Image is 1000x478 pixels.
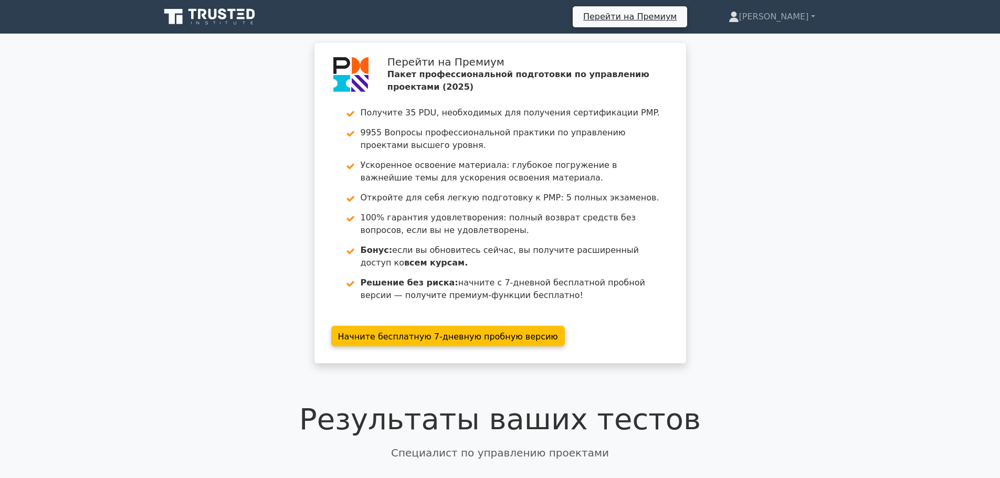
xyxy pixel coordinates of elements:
[331,326,565,346] a: Начните бесплатную 7-дневную пробную версию
[391,447,609,459] font: Специалист по управлению проектами
[703,6,840,27] a: [PERSON_NAME]
[739,12,809,22] font: [PERSON_NAME]
[299,402,701,436] font: Результаты ваших тестов
[583,12,677,22] font: Перейти на Премиум
[577,9,683,24] a: Перейти на Премиум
